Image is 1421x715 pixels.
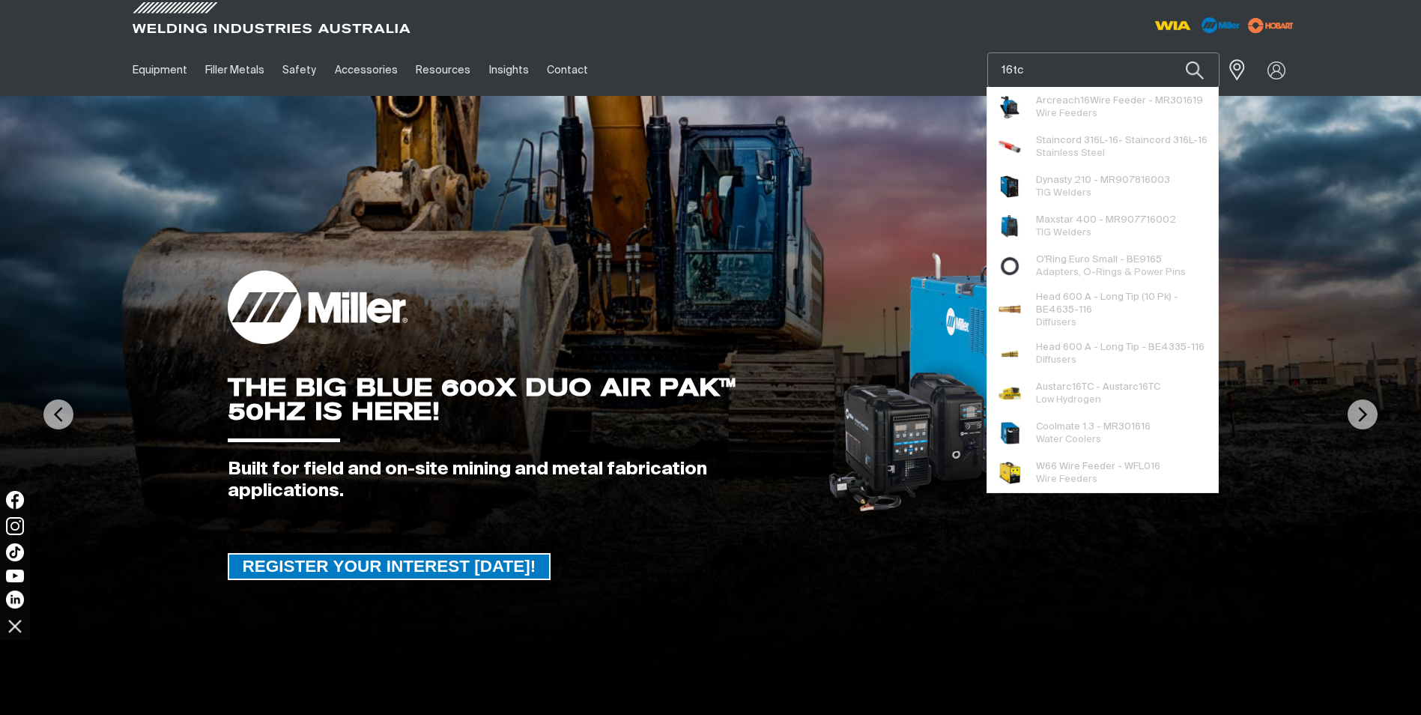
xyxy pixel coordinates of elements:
[1036,355,1076,365] span: Diffusers
[1072,382,1082,392] span: 16
[1139,382,1148,392] span: 16
[1109,136,1118,145] span: 16
[538,44,597,96] a: Contact
[988,53,1219,87] input: Product name or item number...
[1169,52,1220,88] button: Search products
[1036,188,1091,198] span: TIG Welders
[228,375,805,423] div: THE BIG BLUE 600X DUO AIR PAK™ 50HZ IS HERE!
[6,543,24,561] img: TikTok
[1036,253,1186,266] span: O'Ring Euro Small - BE9 5
[1082,305,1092,315] span: 16
[1036,474,1097,484] span: Wire Feeders
[196,44,273,96] a: Filler Metals
[1198,136,1208,145] span: 16
[1036,291,1208,316] span: Head 600 A - Long Tip (10 Pk) - BE4635-1
[1036,395,1101,405] span: Low Hydrogen
[273,44,325,96] a: Safety
[407,44,479,96] a: Resources
[1036,148,1105,158] span: Stainless Steel
[1080,96,1090,106] span: 16
[1141,422,1151,432] span: 16
[1036,134,1208,147] span: Staincord 3 L- - Staincord 3 L-
[1036,228,1091,238] span: TIG Welders
[1183,96,1193,106] span: 16
[1348,399,1378,429] img: NextArrow
[1036,214,1176,226] span: Maxstar 400 - MR9077 002
[124,44,196,96] a: Equipment
[1243,14,1298,37] img: miller
[1131,422,1141,432] span: 16
[124,44,1005,96] nav: Main
[1195,343,1205,352] span: 16
[1036,435,1101,444] span: Water Coolers
[1146,255,1156,265] span: 16
[6,570,24,582] img: YouTube
[1090,136,1100,145] span: 16
[6,591,24,609] img: LinkedIn
[1036,174,1170,187] span: Dynasty 210 - MR9078 003
[1146,215,1156,225] span: 16
[1036,94,1203,107] span: Arcreach Wire Feeder - MR30 19
[43,399,73,429] img: PrevArrow
[1179,136,1189,145] span: 16
[1036,381,1160,393] span: Austarc TC - Austarc TC
[228,553,551,580] a: REGISTER YOUR INTEREST TODAY!
[1036,420,1151,433] span: Coolmate 1.3 - MR30
[2,613,28,639] img: hide socials
[1036,341,1205,354] span: Head 600 A - Long Tip - BE4335-1
[987,87,1218,492] ul: Suggestions
[6,517,24,535] img: Instagram
[1036,318,1076,328] span: Diffusers
[229,553,550,580] span: REGISTER YOUR INTEREST [DATE]!
[1141,175,1151,185] span: 16
[1151,462,1160,471] span: 16
[6,491,24,509] img: Facebook
[1036,460,1160,473] span: W66 Wire Feeder - WFL0
[1036,268,1186,277] span: Adapters, O-Rings & Power Pins
[1036,109,1097,118] span: Wire Feeders
[228,459,805,502] div: Built for field and on-site mining and metal fabrication applications.
[326,44,407,96] a: Accessories
[479,44,537,96] a: Insights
